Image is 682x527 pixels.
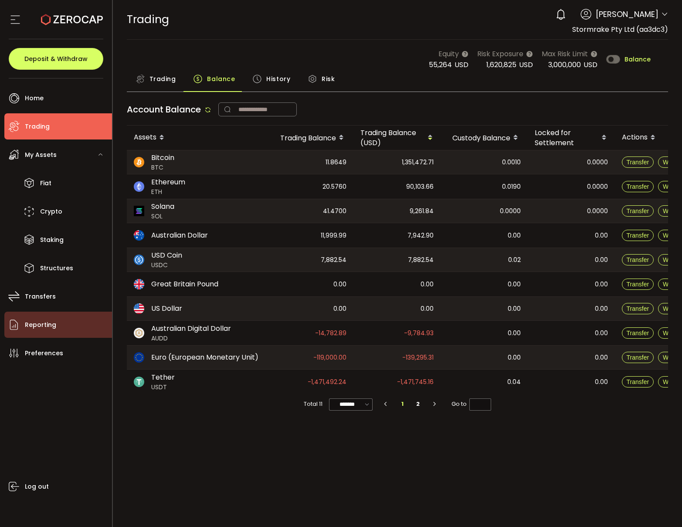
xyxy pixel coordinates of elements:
span: 0.00 [421,279,434,289]
span: -119,000.00 [313,353,346,363]
span: Go to [451,398,491,410]
span: 0.0000 [500,206,521,216]
img: eur_portfolio.svg [134,352,144,363]
span: My Assets [25,149,57,161]
span: 0.00 [508,231,521,241]
span: 0.00 [508,353,521,363]
span: 0.00 [595,279,608,289]
span: 0.02 [508,255,521,265]
span: Transfer [627,281,649,288]
span: Balance [207,70,235,88]
span: 7,882.54 [321,255,346,265]
span: Risk [322,70,335,88]
span: 1,620,825 [486,60,516,70]
span: US Dollar [151,303,182,314]
span: Account Balance [127,103,201,116]
span: USDT [151,383,175,392]
span: Risk Exposure [477,48,523,59]
img: sol_portfolio.png [134,206,144,216]
span: 0.00 [333,279,346,289]
span: Trading [25,120,50,133]
span: ETH [151,187,185,197]
span: 0.0000 [587,157,608,167]
span: 0.00 [333,304,346,314]
span: 55,264 [429,60,452,70]
span: 0.00 [421,304,434,314]
span: 11,999.99 [321,231,346,241]
button: Transfer [622,181,654,192]
span: 20.5760 [322,182,346,192]
span: 1,351,472.71 [402,157,434,167]
div: Chat Widget [578,433,682,527]
span: Preferences [25,347,63,360]
span: Reporting [25,319,56,331]
span: Equity [438,48,459,59]
button: Transfer [622,230,654,241]
button: Transfer [622,205,654,217]
img: btc_portfolio.svg [134,157,144,167]
span: 0.00 [508,328,521,338]
span: Transfer [627,330,649,337]
span: Euro (European Monetary Unit) [151,352,258,363]
button: Transfer [622,303,654,314]
span: 0.00 [508,304,521,314]
span: [PERSON_NAME] [596,8,658,20]
img: usd_portfolio.svg [134,303,144,314]
span: 0.00 [595,377,608,387]
span: Transfer [627,305,649,312]
span: 90,103.66 [406,182,434,192]
span: Transfers [25,290,56,303]
span: USD [519,60,533,70]
span: Transfer [627,207,649,214]
span: -139,295.31 [402,353,434,363]
span: -1,471,745.16 [397,377,434,387]
span: Ethereum [151,177,185,187]
img: usdc_portfolio.svg [134,255,144,265]
button: Transfer [622,352,654,363]
button: Deposit & Withdraw [9,48,103,70]
span: USDC [151,261,182,270]
span: 11.8649 [326,157,346,167]
button: Transfer [622,156,654,168]
span: Stormrake Pty Ltd (aa3dc3) [572,24,668,34]
span: Crypto [40,205,62,218]
span: Deposit & Withdraw [24,56,88,62]
span: 0.0000 [587,206,608,216]
span: 41.4700 [323,206,346,216]
span: 0.00 [595,328,608,338]
span: Total 11 [304,398,322,410]
span: Australian Digital Dollar [151,323,231,334]
span: 0.0190 [502,182,521,192]
div: Locked for Settlement [528,128,615,148]
span: 7,942.90 [407,231,434,241]
span: 0.04 [507,377,521,387]
span: 7,882.54 [408,255,434,265]
span: Transfer [627,354,649,361]
span: Balance [624,56,651,62]
span: USD Coin [151,250,182,261]
span: 0.0000 [587,182,608,192]
span: 3,000,000 [548,60,581,70]
span: Home [25,92,44,105]
span: Tether [151,372,175,383]
img: eth_portfolio.svg [134,181,144,192]
div: Trading Balance [266,130,353,145]
span: Transfer [627,159,649,166]
span: Australian Dollar [151,230,208,241]
span: Transfer [627,232,649,239]
button: Transfer [622,327,654,339]
span: 0.00 [595,304,608,314]
span: 0.0010 [502,157,521,167]
span: AUDD [151,334,231,343]
img: usdt_portfolio.svg [134,377,144,387]
span: 0.00 [595,255,608,265]
div: Assets [127,130,266,145]
span: 0.00 [595,231,608,241]
span: USD [584,60,597,70]
button: Transfer [622,376,654,388]
span: 0.00 [508,279,521,289]
span: Structures [40,262,73,275]
button: Transfer [622,254,654,265]
button: Transfer [622,279,654,290]
span: -1,471,492.24 [308,377,346,387]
